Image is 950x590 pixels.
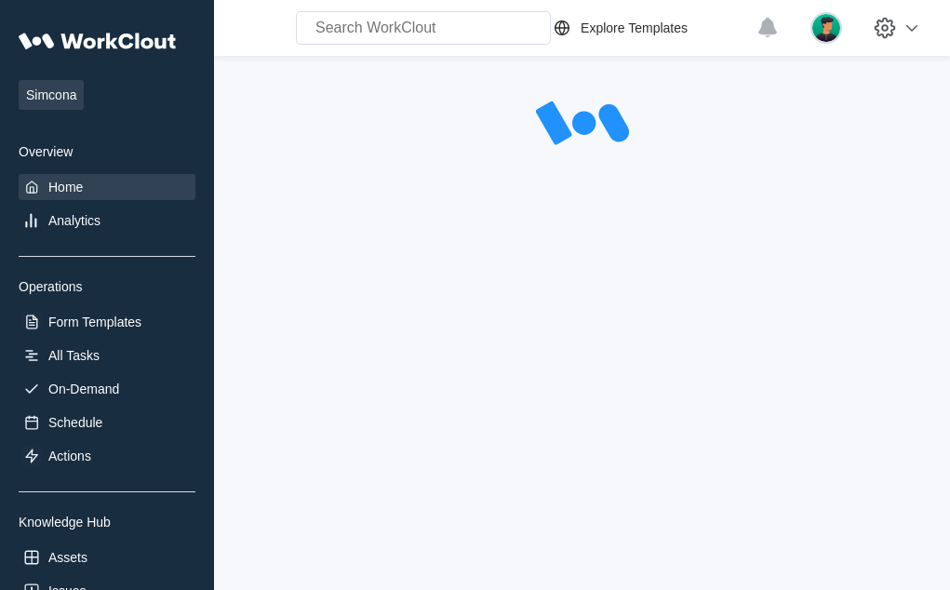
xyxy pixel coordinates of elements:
div: Schedule [48,415,102,430]
a: Assets [19,544,195,570]
a: On-Demand [19,376,195,402]
div: Explore Templates [581,20,688,35]
div: Knowledge Hub [19,515,195,530]
a: Schedule [19,409,195,436]
a: Actions [19,443,195,469]
a: Form Templates [19,309,195,335]
a: All Tasks [19,342,195,369]
div: Actions [48,449,91,463]
div: All Tasks [48,348,100,363]
a: Analytics [19,208,195,234]
div: Assets [48,550,87,565]
div: On-Demand [48,382,119,396]
div: Home [48,180,83,194]
span: Simcona [19,80,84,110]
div: Operations [19,279,195,294]
div: Overview [19,144,195,159]
img: user.png [810,12,842,44]
a: Explore Templates [551,17,747,39]
div: Analytics [48,213,100,228]
a: Home [19,174,195,200]
input: Search WorkClout [296,11,551,45]
div: Form Templates [48,315,141,329]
